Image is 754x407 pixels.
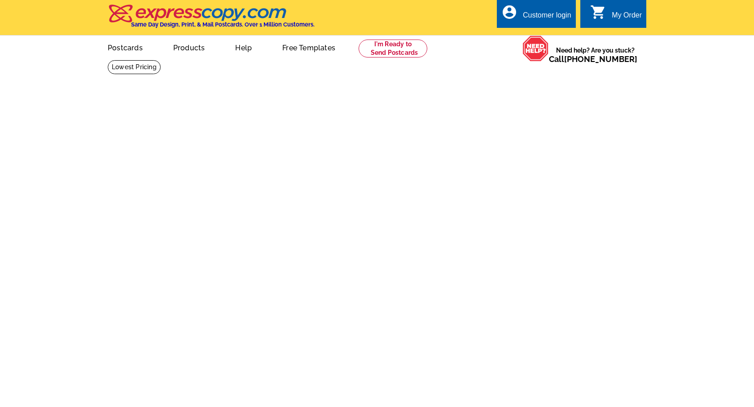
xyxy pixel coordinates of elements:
a: shopping_cart My Order [590,10,642,21]
a: Same Day Design, Print, & Mail Postcards. Over 1 Million Customers. [108,11,315,28]
a: account_circle Customer login [501,10,571,21]
i: shopping_cart [590,4,606,20]
a: Help [221,36,266,58]
img: help [522,35,549,62]
div: Customer login [523,11,571,24]
a: Free Templates [268,36,350,58]
a: Postcards [93,36,157,58]
span: Need help? Are you stuck? [549,46,642,64]
h4: Same Day Design, Print, & Mail Postcards. Over 1 Million Customers. [131,21,315,28]
i: account_circle [501,4,517,20]
a: [PHONE_NUMBER] [564,54,637,64]
span: Call [549,54,637,64]
a: Products [159,36,219,58]
div: My Order [612,11,642,24]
